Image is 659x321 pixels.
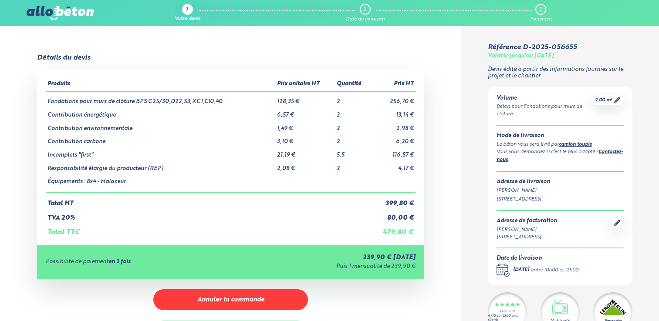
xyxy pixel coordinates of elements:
[497,103,592,118] div: Béton pour Fondations pour murs de clôture
[153,289,308,311] button: Annuler la commande
[237,254,416,261] div: 239,90 € [DATE]
[497,179,624,185] div: Adresse de livraison
[513,267,578,274] div: -
[530,4,552,22] a: 3 Paiement
[513,267,529,274] div: [DATE]
[46,91,275,105] td: Fondations pour murs de clôture BPS C25/30,D22,S3,XC1,Cl0,40
[46,145,275,159] td: Incomplets "first"
[371,77,416,91] th: Prix HT
[530,17,552,22] div: Paiement
[346,17,385,22] div: Date de livraison
[46,159,275,172] td: Responsabilité élargie du producteur (REP)
[497,148,624,164] div: Vous vous demandez si c’est le plus adapté ? .
[371,105,416,119] td: 13,14 €
[46,207,371,222] td: TVA 20%
[371,193,416,207] td: 399,80 €
[539,7,541,13] div: 3
[175,4,200,22] a: 1 Votre devis
[275,119,335,132] td: 1,49 €
[108,259,131,264] strong: en 2 fois
[46,132,275,145] td: Contribution carbone
[497,234,557,241] div: [STREET_ADDRESS]
[371,91,416,105] td: 256,70 €
[497,133,624,139] div: Mode de livraison
[335,145,371,159] td: 5.5
[371,145,416,159] td: 116,57 €
[46,172,275,193] td: Équipements : 8x4 - Malaxeur
[27,6,94,20] img: allobéton
[275,159,335,172] td: 2,08 €
[335,77,371,91] th: Quantité
[497,218,557,224] div: Adresse de facturation
[275,77,335,91] th: Prix unitaire HT
[488,43,577,51] div: Référence D-2025-056655
[488,53,554,60] div: Valable jusqu'au [DATE]
[186,7,188,13] div: 1
[275,132,335,145] td: 3,10 €
[559,142,592,147] a: camion toupie
[335,91,371,105] td: 2
[488,67,633,79] p: Devis édité à partir des informations fournies sur le projet et le chantier
[46,259,237,265] div: Possibilité de paiement
[175,17,200,22] div: Votre devis
[497,226,557,234] div: [PERSON_NAME]
[275,145,335,159] td: 21,19 €
[497,187,624,194] div: [PERSON_NAME]
[335,132,371,145] td: 2
[275,105,335,119] td: 6,57 €
[335,105,371,119] td: 2
[46,221,371,236] td: Total TTC
[371,207,416,222] td: 80,00 €
[46,77,275,91] th: Produits
[275,91,335,105] td: 128,35 €
[497,255,578,262] div: Date de livraison
[371,221,416,236] td: 479,80 €
[500,310,515,314] div: Excellent
[37,54,90,62] div: Détails du devis
[346,4,385,22] a: 2 Date de livraison
[497,141,624,149] div: Le béton vous sera livré par
[497,95,592,102] div: Volume
[363,7,366,13] div: 2
[46,193,371,207] td: Total HT
[497,196,624,203] div: [STREET_ADDRESS]
[335,119,371,132] td: 2
[371,159,416,172] td: 4,17 €
[237,264,416,270] div: Puis 1 mensualité de 239,90 €
[46,105,275,119] td: Contribution énergétique
[371,132,416,145] td: 6,20 €
[371,119,416,132] td: 2,98 €
[46,119,275,132] td: Contribution environnementale
[335,159,371,172] td: 2
[531,267,578,274] div: entre 10h00 et 12h00
[581,287,649,311] iframe: Help widget launcher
